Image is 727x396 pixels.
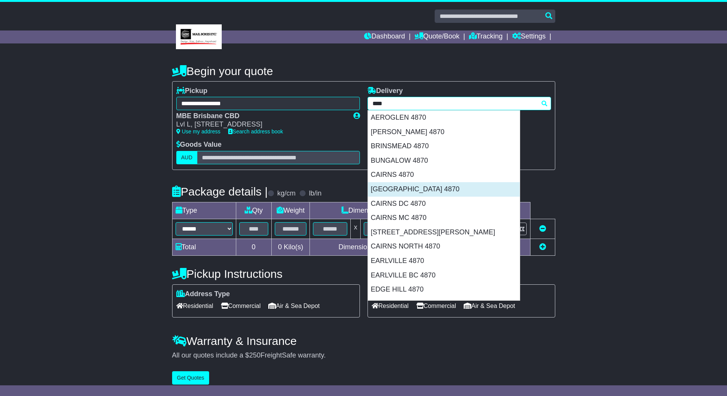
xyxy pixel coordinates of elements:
div: [PERSON_NAME] 4870 [368,125,520,139]
a: Add new item [539,243,546,251]
div: All our quotes include a $ FreightSafe warranty. [172,351,555,360]
div: EARLVILLE 4870 [368,254,520,268]
td: x [351,219,361,239]
span: Air & Sea Depot [268,300,320,312]
td: Weight [271,202,310,219]
td: Dimensions in Centimetre(s) [310,239,452,255]
a: Remove this item [539,225,546,232]
h4: Begin your quote [172,65,555,77]
span: Air & Sea Depot [464,300,515,312]
div: BRINSMEAD 4870 [368,139,520,154]
a: Settings [512,30,546,43]
label: kg/cm [277,189,295,198]
h4: Pickup Instructions [172,268,360,280]
td: Dimensions (L x W x H) [310,202,452,219]
div: CAIRNS NORTH 4870 [368,239,520,254]
label: Goods Value [176,141,222,149]
label: Pickup [176,87,208,95]
h4: Warranty & Insurance [172,335,555,347]
label: AUD [176,151,198,164]
label: Delivery [368,87,403,95]
span: Residential [176,300,213,312]
div: BUNGALOW 4870 [368,154,520,168]
div: CAIRNS MC 4870 [368,211,520,225]
a: Dashboard [364,30,405,43]
span: 0 [278,243,282,251]
img: MBE Brisbane CBD [176,24,222,49]
h4: Package details | [172,185,268,198]
button: Get Quotes [172,371,210,385]
a: Tracking [469,30,503,43]
td: Qty [236,202,271,219]
div: CAIRNS DC 4870 [368,197,520,211]
td: Kilo(s) [271,239,310,255]
div: EARLVILLE BC 4870 [368,268,520,283]
div: Lvl L, [STREET_ADDRESS] [176,120,346,129]
td: 0 [236,239,271,255]
span: Residential [372,300,409,312]
td: Type [172,202,236,219]
span: 250 [249,351,261,359]
label: Address Type [176,290,230,298]
div: [STREET_ADDRESS][PERSON_NAME] [368,225,520,240]
div: [GEOGRAPHIC_DATA] 4870 [368,182,520,197]
span: Commercial [416,300,456,312]
td: Total [172,239,236,255]
span: Commercial [221,300,261,312]
div: AEROGLEN 4870 [368,111,520,125]
typeahead: Please provide city [368,97,551,110]
a: Quote/Book [414,30,459,43]
label: lb/in [309,189,321,198]
div: CAIRNS 4870 [368,168,520,182]
a: Use my address [176,128,221,135]
a: Search address book [228,128,283,135]
div: FRESHWATER 4870 [368,297,520,311]
div: EDGE HILL 4870 [368,282,520,297]
div: MBE Brisbane CBD [176,112,346,120]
